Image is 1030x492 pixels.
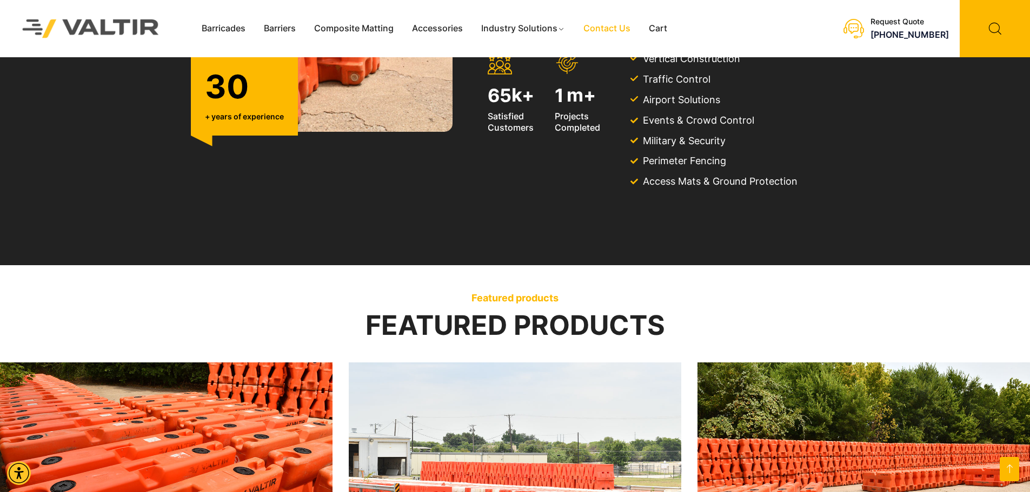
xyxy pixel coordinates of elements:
span: 5 [500,86,511,105]
a: Accessories [403,21,472,37]
span: Access Mats & Ground Protection [640,173,798,190]
span: Vertical Construction [640,51,740,67]
div: Request Quote [870,17,949,26]
span: 1 [555,86,564,105]
a: Open this option [1000,457,1019,481]
h4: Satisfied Customers [488,111,544,133]
a: Composite Matting [305,21,403,37]
span: Perimeter Fencing [640,153,726,169]
a: Cart [640,21,676,37]
a: Industry Solutions [472,21,574,37]
span: 0 [227,70,249,103]
span: Military & Security [640,133,726,149]
img: Valtir Rentals [8,5,174,52]
span: Events & Crowd Control [640,112,754,129]
span: Airport Solutions [640,92,720,108]
span: k+ [511,84,534,106]
div: Accessibility Menu [7,461,31,485]
span: Traffic Control [640,71,710,87]
a: Barriers [255,21,305,37]
a: call (888) 496-3625 [870,29,949,40]
p: Featured products [207,292,823,304]
h4: + years of experience [205,109,284,122]
span: 3 [205,70,227,103]
h2: Featured products [207,311,823,340]
a: Barricades [192,21,255,37]
span: 6 [488,86,500,105]
a: Contact Us [574,21,640,37]
span: m+ [567,84,596,106]
h4: Projects Completed [555,111,609,133]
